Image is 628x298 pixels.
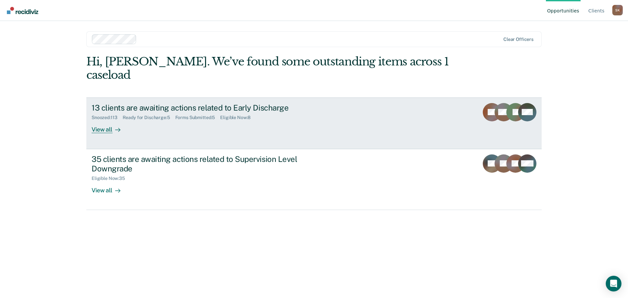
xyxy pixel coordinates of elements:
a: 13 clients are awaiting actions related to Early DischargeSnoozed:113Ready for Discharge:5Forms S... [86,97,542,149]
div: S K [612,5,623,15]
div: Clear officers [503,37,533,42]
img: Recidiviz [7,7,38,14]
div: Snoozed : 113 [92,115,123,120]
button: Profile dropdown button [612,5,623,15]
a: 35 clients are awaiting actions related to Supervision Level DowngradeEligible Now:35View all [86,149,542,210]
div: View all [92,120,128,133]
div: Ready for Discharge : 5 [123,115,175,120]
div: Eligible Now : 35 [92,176,130,181]
div: 35 clients are awaiting actions related to Supervision Level Downgrade [92,154,321,173]
div: View all [92,181,128,194]
div: Forms Submitted : 5 [175,115,220,120]
div: Hi, [PERSON_NAME]. We’ve found some outstanding items across 1 caseload [86,55,451,82]
div: 13 clients are awaiting actions related to Early Discharge [92,103,321,113]
div: Open Intercom Messenger [606,276,621,291]
div: Eligible Now : 8 [220,115,256,120]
